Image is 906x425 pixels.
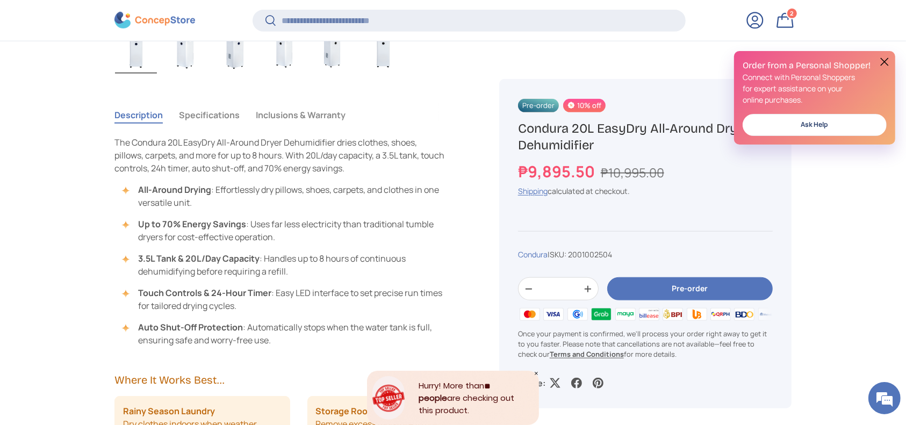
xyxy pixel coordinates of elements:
[316,405,437,417] strong: Storage Room Dehumidifying
[518,98,559,112] span: Pre-order
[685,306,708,322] img: ubp
[125,252,448,278] li: : Handles up to 8 hours of continuous dehumidifying before requiring a refill.
[123,405,215,417] strong: Rainy Season Laundry
[179,103,240,127] button: Specifications
[613,306,637,322] img: maya
[114,136,444,174] span: The Condura 20L EasyDry All-Around Dryer Dehumidifier dries clothes, shoes, pillows, carpets, and...
[125,286,448,312] li: : Easy LED interface to set precise run times for tailored drying cycles.
[757,306,780,322] img: metrobank
[637,306,661,322] img: billease
[566,306,589,322] img: gcash
[125,321,448,347] li: : Automatically stops when the water tank is full, ensuring safe and worry-free use.
[114,372,448,387] h2: Where It Works Best...
[313,31,355,74] img: condura-easy-dry-dehumidifier-full-right-side-view-condura-philippines
[518,160,598,182] strong: ₱9,895.50
[176,5,202,31] div: Minimize live chat window
[743,60,887,71] h2: Order from a Personal Shopper!
[709,306,732,322] img: qrph
[743,114,887,136] a: Ask Help
[548,249,612,260] span: |
[563,98,605,112] span: 10% off
[214,31,256,74] img: condura-easy-dry-dehumidifier-right-side-view-concepstore
[550,349,624,358] a: Terms and Conditions
[114,12,195,28] img: ConcepStore
[542,306,565,322] img: visa
[518,249,548,260] a: Condura
[263,31,305,74] img: condura-easy-dry-dehumidifier-full-left-side-view-concepstore-dot-ph
[115,31,157,74] img: condura-easy-dry-dehumidifier-full-view-concepstore.ph
[114,103,163,127] button: Description
[732,306,756,322] img: bdo
[518,185,773,197] div: calculated at checkout.
[56,60,181,74] div: Chat with us now
[138,287,271,299] strong: Touch Controls & 24-Hour Timer
[518,120,773,153] h1: Condura 20L EasyDry All-Around Dryer Dehumidifier
[125,218,448,243] li: : Uses far less electricity than traditional tumble dryers for cost-effective operation.
[568,249,612,260] span: 2001002504
[601,163,664,181] s: ₱10,995.00
[138,321,243,333] strong: Auto Shut-Off Protection
[589,306,613,322] img: grabpay
[138,218,246,230] strong: Up to 70% Energy Savings
[743,71,887,105] p: Connect with Personal Shoppers for expert assistance on your online purchases.
[164,31,206,74] img: condura-easy-dry-dehumidifier-left-side-view-concepstore.ph
[518,306,542,322] img: master
[62,135,148,244] span: We're online!
[5,293,205,331] textarea: Type your message and hit 'Enter'
[138,253,260,264] strong: 3.5L Tank & 20L/Day Capacity
[518,186,548,196] a: Shipping
[534,371,539,376] div: Close
[518,328,773,359] p: Once your payment is confirmed, we'll process your order right away to get it to you faster. Plea...
[607,277,773,300] button: Pre-order
[661,306,685,322] img: bpi
[550,249,566,260] span: SKU:
[138,184,211,196] strong: All-Around Drying
[256,103,346,127] button: Inclusions & Warranty
[790,9,794,17] span: 2
[362,31,404,74] img: https://concepstore.ph/products/condura-easydry-all-around-dryer-dehumidifier-20l
[125,183,448,209] li: : Effortlessly dry pillows, shoes, carpets, and clothes in one versatile unit.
